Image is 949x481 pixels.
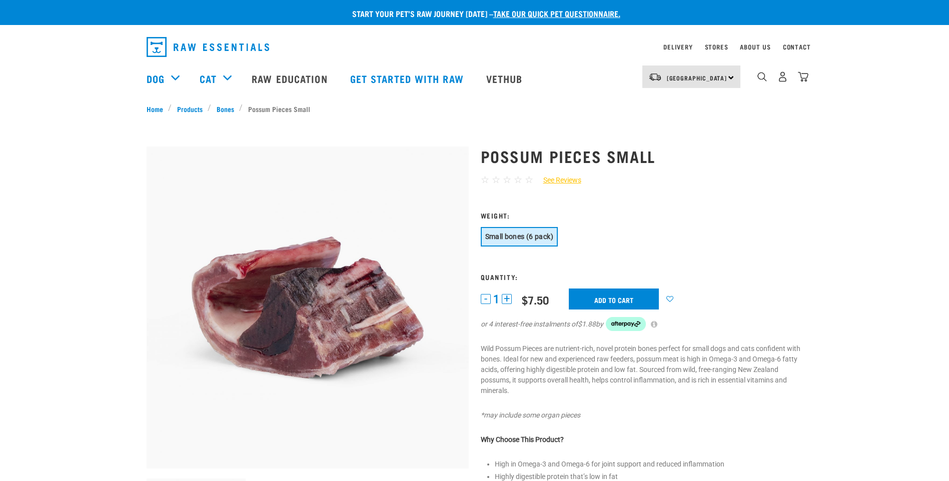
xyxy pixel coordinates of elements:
button: - [481,294,491,304]
a: Contact [783,45,811,48]
span: ☆ [525,174,533,185]
div: $7.50 [522,293,549,306]
a: Bones [211,103,239,114]
a: take our quick pet questionnaire. [493,11,620,15]
input: Add to cart [569,288,659,309]
span: ☆ [492,174,500,185]
h3: Quantity: [481,273,803,280]
img: user.png [777,71,788,82]
span: ☆ [481,174,489,185]
a: Products [172,103,208,114]
button: Small bones (6 pack) [481,227,558,246]
a: Delivery [663,45,692,48]
p: Wild Possum Pieces are nutrient-rich, novel protein bones perfect for small dogs and cats confide... [481,343,803,396]
a: See Reviews [533,175,581,185]
a: Home [147,103,169,114]
a: Raw Education [242,58,340,98]
a: Vethub [476,58,535,98]
img: home-icon@2x.png [798,71,808,82]
a: Cat [200,71,217,86]
a: About Us [740,45,770,48]
span: Small bones (6 pack) [485,232,553,240]
li: High in Omega-3 and Omega-6 for joint support and reduced inflammation [495,459,803,469]
img: Afterpay [606,317,646,331]
span: $1.88 [578,319,596,329]
img: van-moving.png [648,72,662,81]
h1: Possum Pieces Small [481,147,803,165]
span: ☆ [514,174,522,185]
nav: breadcrumbs [147,103,803,114]
img: home-icon-1@2x.png [757,72,767,81]
div: or 4 interest-free instalments of by [481,317,803,331]
img: Possum Piece Small [147,146,469,468]
nav: dropdown navigation [139,33,811,61]
span: 1 [493,294,499,304]
span: [GEOGRAPHIC_DATA] [667,76,727,79]
em: *may include some organ pieces [481,411,580,419]
img: Raw Essentials Logo [147,37,269,57]
a: Get started with Raw [340,58,476,98]
button: + [502,294,512,304]
h3: Weight: [481,211,803,219]
span: ☆ [503,174,511,185]
a: Stores [705,45,728,48]
a: Dog [147,71,165,86]
strong: Why Choose This Product? [481,435,564,443]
